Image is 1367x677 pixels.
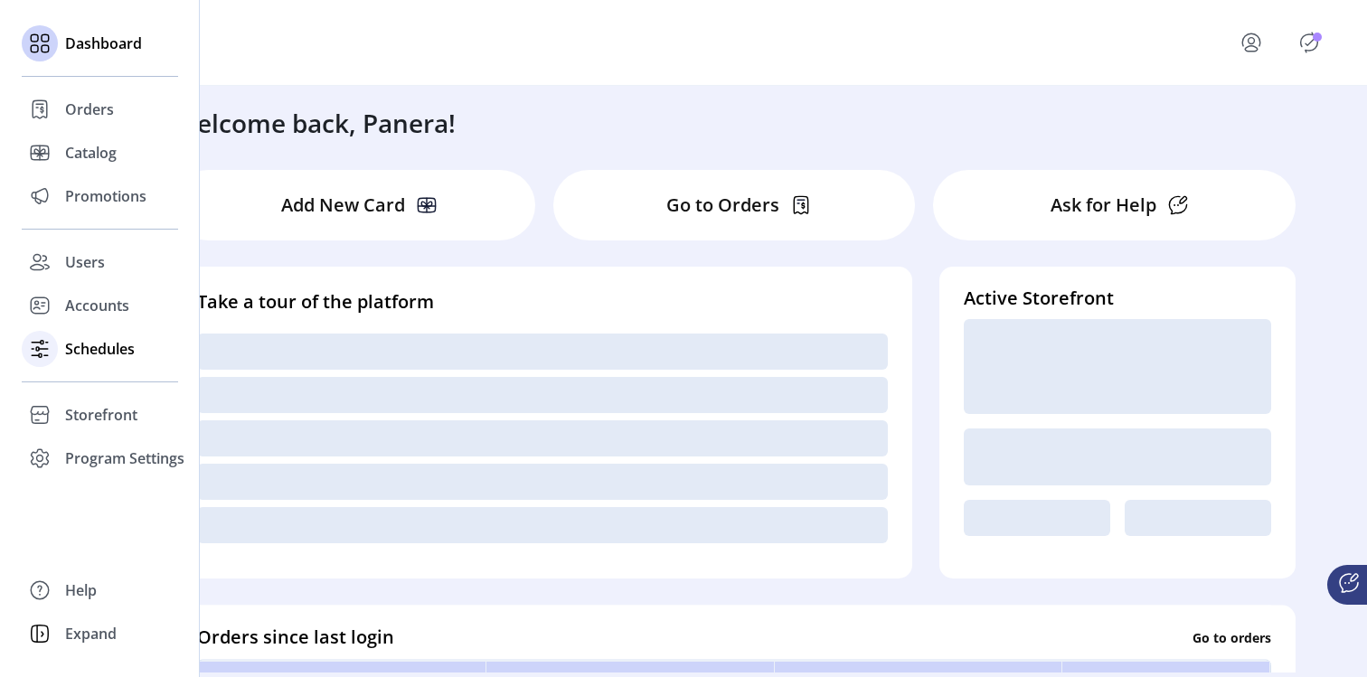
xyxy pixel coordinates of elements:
p: Go to orders [1193,627,1271,646]
span: Program Settings [65,447,184,469]
span: Orders [65,99,114,120]
span: Help [65,579,97,601]
p: Add New Card [281,192,405,219]
span: Accounts [65,295,129,316]
span: Promotions [65,185,146,207]
button: Publisher Panel [1295,28,1324,57]
span: Expand [65,623,117,644]
button: menu [1215,21,1295,64]
h4: Active Storefront [964,285,1271,312]
span: Users [65,251,105,273]
span: Storefront [65,404,137,426]
h3: Welcome back, Panera! [174,104,456,142]
h4: Take a tour of the platform [197,288,888,315]
p: Ask for Help [1051,192,1156,219]
h4: Orders since last login [197,624,394,651]
span: Schedules [65,338,135,360]
span: Dashboard [65,33,142,54]
span: Catalog [65,142,117,164]
p: Go to Orders [666,192,779,219]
